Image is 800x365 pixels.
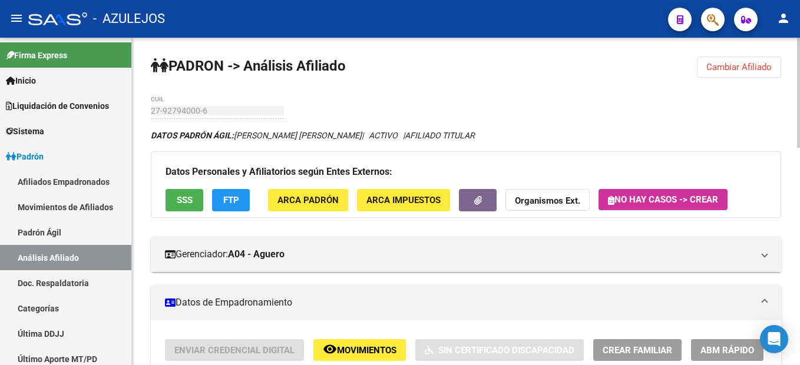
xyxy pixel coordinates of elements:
[323,342,337,356] mat-icon: remove_red_eye
[697,57,781,78] button: Cambiar Afiliado
[165,339,304,361] button: Enviar Credencial Digital
[6,49,67,62] span: Firma Express
[228,248,285,261] strong: A04 - Aguero
[603,345,672,356] span: Crear Familiar
[212,189,250,211] button: FTP
[313,339,406,361] button: Movimientos
[268,189,348,211] button: ARCA Padrón
[357,189,450,211] button: ARCA Impuestos
[165,296,753,309] mat-panel-title: Datos de Empadronamiento
[760,325,788,353] div: Open Intercom Messenger
[177,195,193,206] span: SSS
[608,194,718,205] span: No hay casos -> Crear
[6,125,44,138] span: Sistema
[337,345,396,356] span: Movimientos
[151,237,781,272] mat-expansion-panel-header: Gerenciador:A04 - Aguero
[405,131,475,140] span: AFILIADO TITULAR
[165,248,753,261] mat-panel-title: Gerenciador:
[366,195,441,206] span: ARCA Impuestos
[166,164,766,180] h3: Datos Personales y Afiliatorios según Entes Externos:
[505,189,590,211] button: Organismos Ext.
[706,62,772,72] span: Cambiar Afiliado
[223,195,239,206] span: FTP
[515,196,580,207] strong: Organismos Ext.
[691,339,763,361] button: ABM Rápido
[415,339,584,361] button: Sin Certificado Discapacidad
[93,6,165,32] span: - AZULEJOS
[599,189,728,210] button: No hay casos -> Crear
[151,131,362,140] span: [PERSON_NAME] [PERSON_NAME]
[700,345,754,356] span: ABM Rápido
[151,58,346,74] strong: PADRON -> Análisis Afiliado
[6,150,44,163] span: Padrón
[6,99,109,112] span: Liquidación de Convenios
[438,345,574,356] span: Sin Certificado Discapacidad
[9,11,24,25] mat-icon: menu
[593,339,682,361] button: Crear Familiar
[174,345,295,356] span: Enviar Credencial Digital
[151,131,234,140] strong: DATOS PADRÓN ÁGIL:
[776,11,791,25] mat-icon: person
[166,189,203,211] button: SSS
[151,131,475,140] i: | ACTIVO |
[6,74,36,87] span: Inicio
[277,195,339,206] span: ARCA Padrón
[151,285,781,320] mat-expansion-panel-header: Datos de Empadronamiento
